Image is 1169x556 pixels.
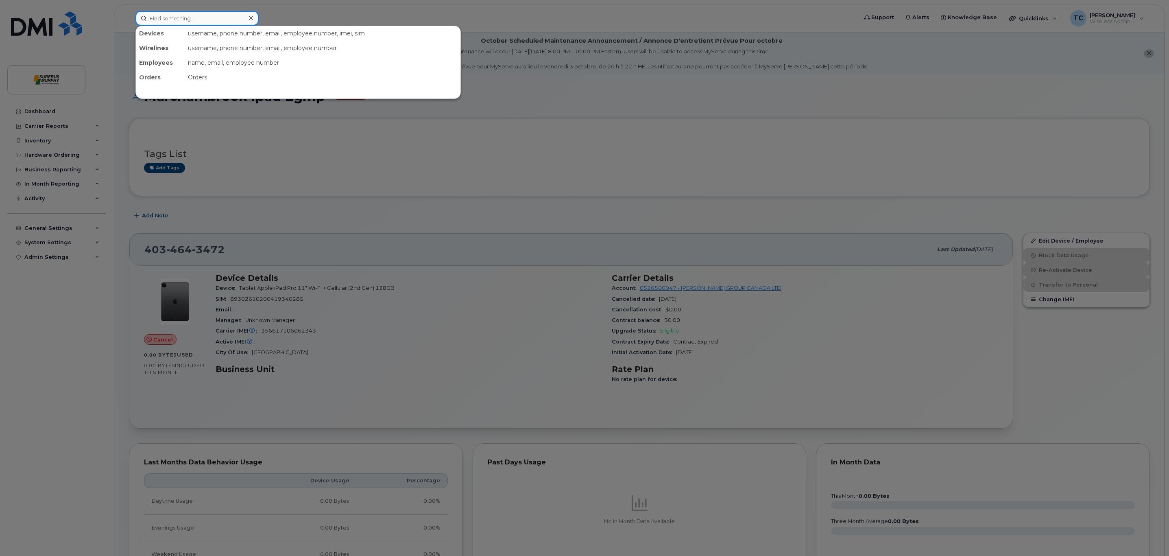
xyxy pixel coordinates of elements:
div: username, phone number, email, employee number [185,41,460,55]
div: username, phone number, email, employee number, imei, sim [185,26,460,41]
div: Devices [136,26,185,41]
div: Employees [136,55,185,70]
div: Orders [185,70,460,85]
div: Orders [136,70,185,85]
div: Wirelines [136,41,185,55]
div: name, email, employee number [185,55,460,70]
